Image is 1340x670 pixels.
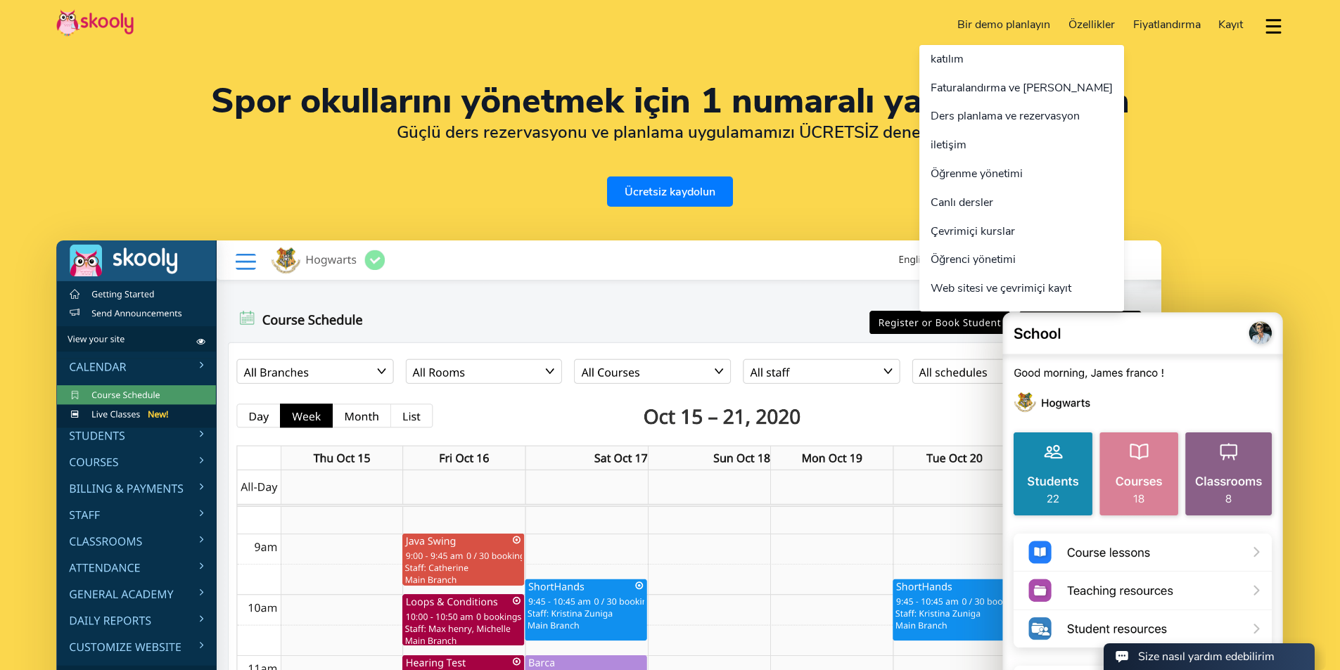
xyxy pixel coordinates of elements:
[1059,13,1124,36] a: Özellikler
[1209,13,1252,36] a: Kayıt
[211,77,1130,125] font: Spor okullarını yönetmek için 1 numaralı yazılımı tanıyın
[919,188,1124,217] a: Canlı dersler
[1133,17,1201,32] font: Fiyatlandırma
[931,51,964,67] font: katılım
[919,245,1124,274] a: Öğrenci yönetimi
[919,102,1124,131] a: Ders planlama ve rezervasyon
[1263,10,1284,42] button: açılır menü
[56,9,134,37] img: Skooli
[931,224,1015,239] font: Çevrimiçi kurslar
[931,195,993,210] font: Canlı dersler
[919,217,1124,246] a: Çevrimiçi kurslar
[931,108,1080,124] font: Ders planlama ve rezervasyon
[931,281,1071,296] font: Web sitesi ve çevrimiçi kayıt
[949,13,1060,36] a: Bir demo planlayın
[931,137,966,153] font: iletişim
[1218,17,1243,32] font: Kayıt
[1068,17,1115,32] font: Özellikler
[919,45,1124,74] a: katılım
[397,121,943,143] font: Güçlü ders rezervasyonu ve planlama uygulamamızı ÜCRETSİZ deneyin
[931,252,1016,267] font: Öğrenci yönetimi
[957,17,1050,32] font: Bir demo planlayın
[931,80,1113,96] font: Faturalandırma ve [PERSON_NAME]
[919,131,1124,160] a: iletişim
[919,274,1124,303] a: Web sitesi ve çevrimiçi kayıt
[625,184,715,200] font: Ücretsiz kaydolun
[607,176,733,207] a: Ücretsiz kaydolun
[931,166,1023,181] font: Öğrenme yönetimi
[1124,13,1210,36] a: Fiyatlandırma
[919,74,1124,103] a: Faturalandırma ve [PERSON_NAME]
[919,160,1124,188] a: Öğrenme yönetimi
